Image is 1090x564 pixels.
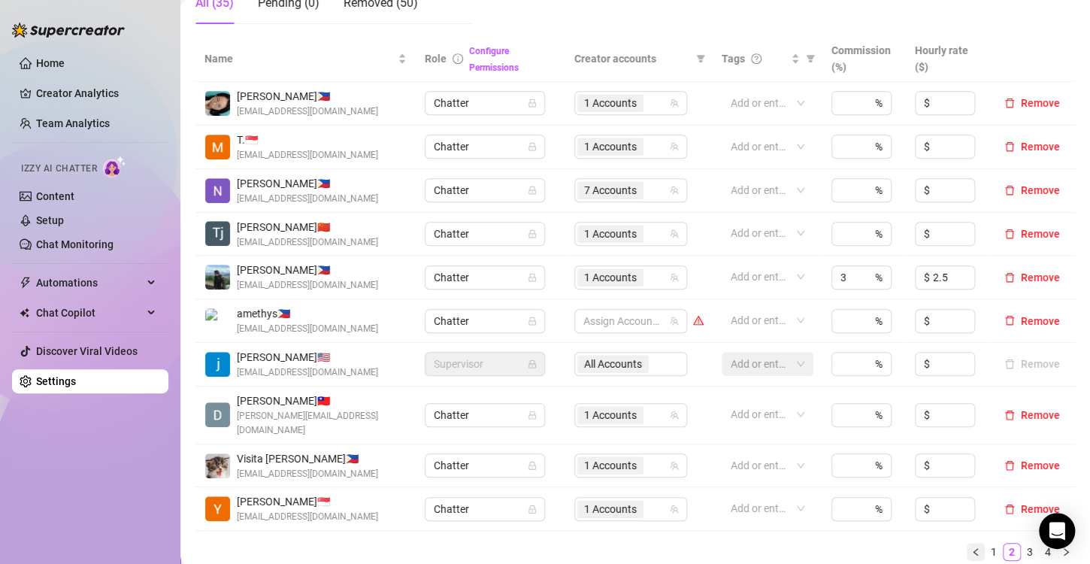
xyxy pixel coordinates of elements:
[36,57,65,69] a: Home
[670,99,679,108] span: team
[906,36,989,82] th: Hourly rate ($)
[434,223,536,245] span: Chatter
[998,94,1066,112] button: Remove
[1003,543,1021,561] li: 2
[205,352,230,377] img: jocelyne espinosa
[20,308,29,318] img: Chat Copilot
[1021,97,1060,109] span: Remove
[998,312,1066,330] button: Remove
[434,266,536,289] span: Chatter
[237,467,378,481] span: [EMAIL_ADDRESS][DOMAIN_NAME]
[998,138,1066,156] button: Remove
[998,225,1066,243] button: Remove
[986,544,1002,560] a: 1
[237,235,378,250] span: [EMAIL_ADDRESS][DOMAIN_NAME]
[20,277,32,289] span: thunderbolt
[670,317,679,326] span: team
[434,404,536,426] span: Chatter
[205,91,230,116] img: connie
[584,407,637,423] span: 1 Accounts
[1004,410,1015,420] span: delete
[998,500,1066,518] button: Remove
[434,135,536,158] span: Chatter
[469,46,519,73] a: Configure Permissions
[1004,504,1015,514] span: delete
[1021,141,1060,153] span: Remove
[1022,544,1038,560] a: 3
[577,500,643,518] span: 1 Accounts
[36,190,74,202] a: Content
[998,406,1066,424] button: Remove
[670,411,679,420] span: team
[1040,544,1056,560] a: 4
[425,53,447,65] span: Role
[998,456,1066,475] button: Remove
[1021,409,1060,421] span: Remove
[237,409,407,438] span: [PERSON_NAME][EMAIL_ADDRESS][DOMAIN_NAME]
[670,186,679,195] span: team
[577,138,643,156] span: 1 Accounts
[237,322,378,336] span: [EMAIL_ADDRESS][DOMAIN_NAME]
[36,238,114,250] a: Chat Monitoring
[584,182,637,199] span: 7 Accounts
[751,53,761,64] span: question-circle
[985,543,1003,561] li: 1
[12,23,125,38] img: logo-BBDzfeDw.svg
[528,186,537,195] span: lock
[584,457,637,474] span: 1 Accounts
[577,94,643,112] span: 1 Accounts
[237,192,378,206] span: [EMAIL_ADDRESS][DOMAIN_NAME]
[205,221,230,246] img: Tj Espiritu
[1021,271,1060,284] span: Remove
[574,50,690,67] span: Creator accounts
[577,225,643,243] span: 1 Accounts
[1039,543,1057,561] li: 4
[967,543,985,561] button: left
[204,50,395,67] span: Name
[803,47,818,70] span: filter
[36,375,76,387] a: Settings
[577,406,643,424] span: 1 Accounts
[205,402,230,427] img: Dale Jacolba
[998,181,1066,199] button: Remove
[584,501,637,517] span: 1 Accounts
[36,81,156,105] a: Creator Analytics
[205,496,230,521] img: Yhaneena April
[1057,543,1075,561] li: Next Page
[103,156,126,177] img: AI Chatter
[528,317,537,326] span: lock
[528,229,537,238] span: lock
[237,278,378,293] span: [EMAIL_ADDRESS][DOMAIN_NAME]
[670,461,679,470] span: team
[1039,513,1075,549] div: Open Intercom Messenger
[1021,459,1060,472] span: Remove
[434,454,536,477] span: Chatter
[237,305,378,322] span: amethys 🇵🇭
[36,214,64,226] a: Setup
[237,365,378,380] span: [EMAIL_ADDRESS][DOMAIN_NAME]
[237,493,378,510] span: [PERSON_NAME] 🇸🇬
[1004,141,1015,152] span: delete
[237,393,407,409] span: [PERSON_NAME] 🇹🇼
[670,273,679,282] span: team
[434,92,536,114] span: Chatter
[1061,547,1070,556] span: right
[967,543,985,561] li: Previous Page
[36,301,143,325] span: Chat Copilot
[1057,543,1075,561] button: right
[528,142,537,151] span: lock
[806,54,815,63] span: filter
[237,88,378,105] span: [PERSON_NAME] 🇵🇭
[237,148,378,162] span: [EMAIL_ADDRESS][DOMAIN_NAME]
[528,461,537,470] span: lock
[998,355,1066,373] button: Remove
[434,179,536,202] span: Chatter
[584,138,637,155] span: 1 Accounts
[237,450,378,467] span: Visita [PERSON_NAME] 🇵🇭
[434,353,536,375] span: Supervisor
[670,142,679,151] span: team
[722,50,745,67] span: Tags
[21,162,97,176] span: Izzy AI Chatter
[670,505,679,514] span: team
[205,178,230,203] img: Ninette Joy Polidario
